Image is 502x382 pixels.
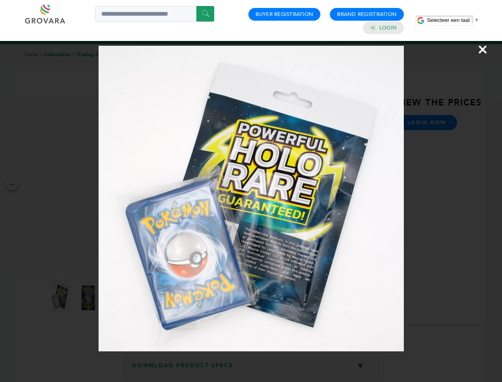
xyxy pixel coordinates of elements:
[379,24,397,31] a: Login
[477,38,488,60] span: ×
[99,46,404,351] img: Image Preview
[427,17,469,23] span: Selecteer een taal
[474,17,479,23] span: ▼
[95,6,214,22] input: Search a product or brand...
[427,17,479,23] a: Selecteer een taal​
[337,11,397,18] a: Brand Registration
[256,11,313,18] a: Buyer Registration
